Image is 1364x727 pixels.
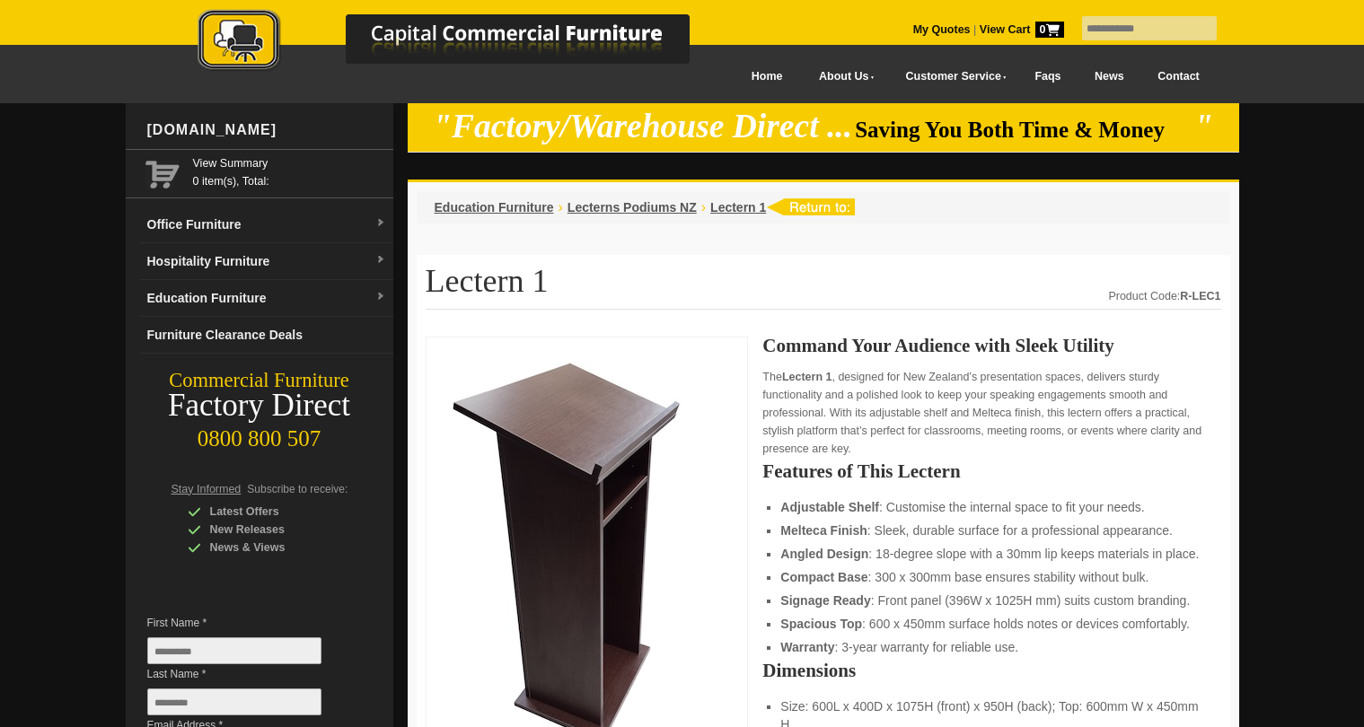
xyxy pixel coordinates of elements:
li: : 600 x 450mm surface holds notes or devices comfortably. [780,615,1202,633]
a: My Quotes [913,23,971,36]
span: Last Name * [147,665,348,683]
p: The , designed for New Zealand’s presentation spaces, delivers sturdy functionality and a polishe... [762,368,1220,458]
li: : Customise the internal space to fit your needs. [780,498,1202,516]
li: : Front panel (396W x 1025H mm) suits custom branding. [780,591,1202,609]
li: : Sleek, durable surface for a professional appearance. [780,521,1202,539]
h1: Lectern 1 [426,264,1221,310]
img: dropdown [375,255,386,266]
a: Lectern 1 [710,200,766,215]
em: " [1194,108,1213,145]
li: › [559,198,563,216]
span: First Name * [147,614,348,632]
a: Lecterns Podiums NZ [568,200,697,215]
a: News [1078,57,1140,97]
a: Capital Commercial Furniture Logo [148,9,777,80]
a: Hospitality Furnituredropdown [140,243,393,280]
div: [DOMAIN_NAME] [140,103,393,157]
span: 0 item(s), Total: [193,154,386,188]
span: Subscribe to receive: [247,483,348,495]
li: : 300 x 300mm base ensures stability without bulk. [780,568,1202,586]
strong: Lectern 1 [782,371,832,383]
strong: Signage Ready [780,593,870,608]
a: Education Furniture [435,200,554,215]
strong: Spacious Top [780,617,862,631]
div: New Releases [188,521,358,539]
span: 0 [1035,22,1064,38]
a: Faqs [1018,57,1078,97]
em: "Factory/Warehouse Direct ... [433,108,852,145]
div: Product Code: [1108,287,1220,305]
a: Office Furnituredropdown [140,206,393,243]
strong: View Cart [980,23,1064,36]
input: Last Name * [147,688,321,715]
li: : 18-degree slope with a 30mm lip keeps materials in place. [780,545,1202,563]
span: Stay Informed [172,483,242,495]
img: dropdown [375,292,386,302]
div: News & Views [188,539,358,556]
h2: Command Your Audience with Sleek Utility [762,337,1220,355]
strong: Angled Design [780,547,868,561]
strong: Melteca Finish [780,523,867,538]
div: Latest Offers [188,503,358,521]
h2: Features of This Lectern [762,462,1220,480]
a: View Summary [193,154,386,172]
a: Customer Service [885,57,1017,97]
a: Education Furnituredropdown [140,280,393,317]
strong: Warranty [780,640,834,654]
input: First Name * [147,637,321,664]
div: Commercial Furniture [126,368,393,393]
div: Factory Direct [126,393,393,418]
a: Contact [1140,57,1216,97]
a: Furniture Clearance Deals [140,317,393,354]
a: View Cart0 [976,23,1063,36]
img: dropdown [375,218,386,229]
li: : 3-year warranty for reliable use. [780,638,1202,656]
div: 0800 800 507 [126,417,393,451]
h2: Dimensions [762,661,1220,679]
li: › [701,198,706,216]
img: Capital Commercial Furniture Logo [148,9,777,74]
span: Saving You Both Time & Money [855,118,1192,142]
strong: Adjustable Shelf [780,500,879,514]
strong: Compact Base [780,570,867,584]
strong: R-LEC1 [1180,290,1220,302]
a: About Us [799,57,885,97]
img: return to [766,198,855,215]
